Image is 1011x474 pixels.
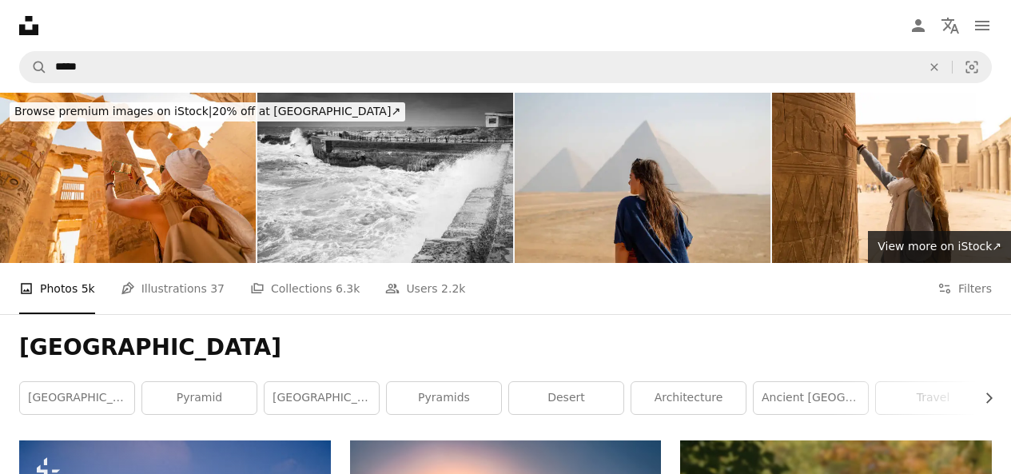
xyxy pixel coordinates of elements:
[20,52,47,82] button: Search Unsplash
[14,105,212,118] span: Browse premium images on iStock |
[441,280,465,297] span: 2.2k
[19,16,38,35] a: Home — Unsplash
[265,382,379,414] a: [GEOGRAPHIC_DATA]
[210,280,225,297] span: 37
[19,51,992,83] form: Find visuals sitewide
[142,382,257,414] a: pyramid
[917,52,952,82] button: Clear
[121,263,225,314] a: Illustrations 37
[257,93,513,263] img: Stormy coastal landscape with stone fortifications and breaking waves
[876,382,990,414] a: travel
[19,333,992,362] h1: [GEOGRAPHIC_DATA]
[878,240,1001,253] span: View more on iStock ↗
[336,280,360,297] span: 6.3k
[966,10,998,42] button: Menu
[509,382,623,414] a: desert
[14,105,400,118] span: 20% off at [GEOGRAPHIC_DATA] ↗
[385,263,465,314] a: Users 2.2k
[974,382,992,414] button: scroll list to the right
[20,382,134,414] a: [GEOGRAPHIC_DATA]
[631,382,746,414] a: architecture
[387,382,501,414] a: pyramids
[250,263,360,314] a: Collections 6.3k
[902,10,934,42] a: Log in / Sign up
[937,263,992,314] button: Filters
[868,231,1011,263] a: View more on iStock↗
[934,10,966,42] button: Language
[953,52,991,82] button: Visual search
[515,93,770,263] img: Long-haired woman standing on her back looking at the pyramids of Giza, Egypt
[754,382,868,414] a: ancient [GEOGRAPHIC_DATA]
